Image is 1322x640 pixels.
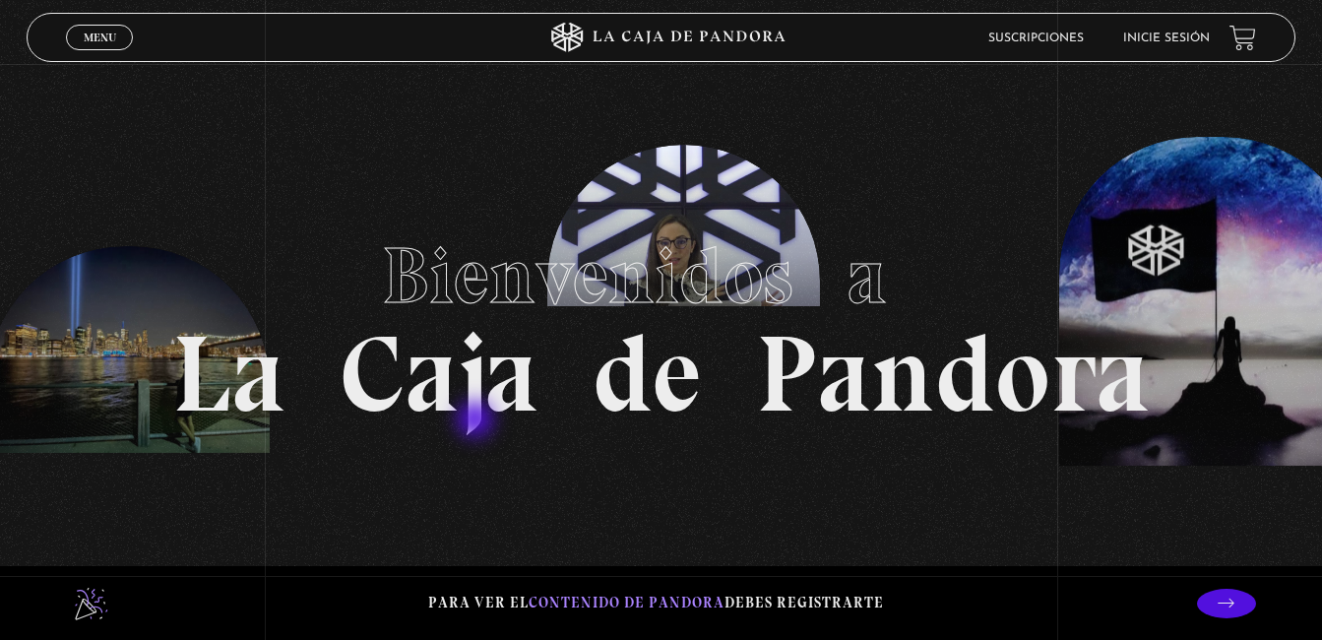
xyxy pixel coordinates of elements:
[84,32,116,43] span: Menu
[1123,32,1210,44] a: Inicie sesión
[1229,25,1256,51] a: View your shopping cart
[428,590,884,616] p: Para ver el debes registrarte
[529,594,724,611] span: contenido de Pandora
[77,48,123,62] span: Cerrar
[382,228,941,323] span: Bienvenidos a
[172,212,1150,428] h1: La Caja de Pandora
[988,32,1084,44] a: Suscripciones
